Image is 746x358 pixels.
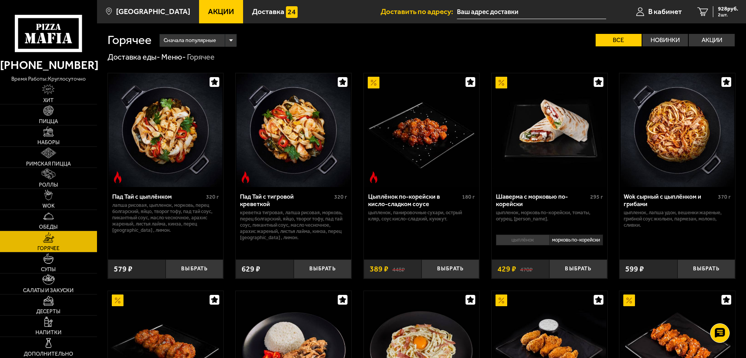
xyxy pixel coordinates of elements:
[109,73,222,187] img: Пад Тай с цыплёнком
[39,119,58,124] span: Пицца
[718,12,738,17] span: 2 шт.
[240,210,347,241] p: креветка тигровая, лапша рисовая, морковь, перец болгарский, яйцо, творог тофу, пад тай соус, пик...
[497,265,516,273] span: 429 ₽
[24,351,73,357] span: Дополнительно
[112,193,205,200] div: Пад Тай с цыплёнком
[252,8,284,15] span: Доставка
[496,295,507,306] img: Акционный
[457,5,606,19] span: Санкт-Петербург, улица Крыленко, 35, подъезд 8
[492,73,607,187] a: АкционныйШаверма с морковью по-корейски
[364,73,480,187] a: АкционныйОстрое блюдоЦыплёнок по-корейски в кисло-сладком соусе
[42,203,55,209] span: WOK
[39,224,58,230] span: Обеды
[392,265,405,273] s: 448 ₽
[365,73,478,187] img: Цыплёнок по-корейски в кисло-сладком соусе
[496,235,549,245] li: цыплёнок
[590,194,603,200] span: 295 г
[689,34,735,46] label: Акции
[549,235,603,245] li: морковь по-корейски
[623,295,635,306] img: Акционный
[26,161,71,167] span: Римская пицца
[236,73,351,187] a: Острое блюдоПад Тай с тигровой креветкой
[381,8,457,15] span: Доставить по адресу:
[596,34,642,46] label: Все
[492,232,607,254] div: 0
[624,193,716,208] div: Wok сырный с цыплёнком и грибами
[23,288,74,293] span: Салаты и закуски
[114,265,132,273] span: 579 ₽
[368,193,460,208] div: Цыплёнок по-корейски в кисло-сладком соусе
[286,6,298,18] img: 15daf4d41897b9f0e9f617042186c801.svg
[41,267,56,272] span: Супы
[43,98,54,103] span: Хит
[164,33,216,48] span: Сначала популярные
[166,259,223,279] button: Выбрать
[621,73,734,187] img: Wok сырный с цыплёнком и грибами
[368,77,379,88] img: Акционный
[624,210,731,228] p: цыпленок, лапша удон, вешенки жареные, грибной соус Жюльен, пармезан, молоко, сливки.
[240,171,251,183] img: Острое блюдо
[677,259,735,279] button: Выбрать
[35,330,62,335] span: Напитки
[108,52,160,62] a: Доставка еды-
[108,73,224,187] a: Острое блюдоПад Тай с цыплёнком
[36,309,60,314] span: Десерты
[112,171,123,183] img: Острое блюдо
[240,193,332,208] div: Пад Тай с тигровой креветкой
[619,73,735,187] a: Wok сырный с цыплёнком и грибами
[642,34,688,46] label: Новинки
[242,265,260,273] span: 629 ₽
[112,202,219,233] p: лапша рисовая, цыпленок, морковь, перец болгарский, яйцо, творог тофу, пад тай соус, пикантный со...
[187,52,215,62] div: Горячее
[39,182,58,188] span: Роллы
[236,73,350,187] img: Пад Тай с тигровой креветкой
[648,8,682,15] span: В кабинет
[116,8,190,15] span: [GEOGRAPHIC_DATA]
[496,77,507,88] img: Акционный
[718,6,738,12] span: 928 руб.
[718,194,731,200] span: 370 г
[368,171,379,183] img: Острое блюдо
[368,210,475,222] p: цыпленок, панировочные сухари, острый кляр, Соус кисло-сладкий, кунжут.
[462,194,475,200] span: 180 г
[334,194,347,200] span: 320 г
[294,259,351,279] button: Выбрать
[549,259,607,279] button: Выбрать
[37,140,60,145] span: Наборы
[208,8,234,15] span: Акции
[370,265,388,273] span: 389 ₽
[161,52,186,62] a: Меню-
[112,295,123,306] img: Акционный
[496,210,603,222] p: цыпленок, морковь по-корейски, томаты, огурец, [PERSON_NAME].
[492,73,606,187] img: Шаверма с морковью по-корейски
[108,34,152,46] h1: Горячее
[457,5,606,19] input: Ваш адрес доставки
[421,259,479,279] button: Выбрать
[37,246,60,251] span: Горячее
[520,265,533,273] s: 470 ₽
[206,194,219,200] span: 320 г
[625,265,644,273] span: 599 ₽
[496,193,588,208] div: Шаверма с морковью по-корейски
